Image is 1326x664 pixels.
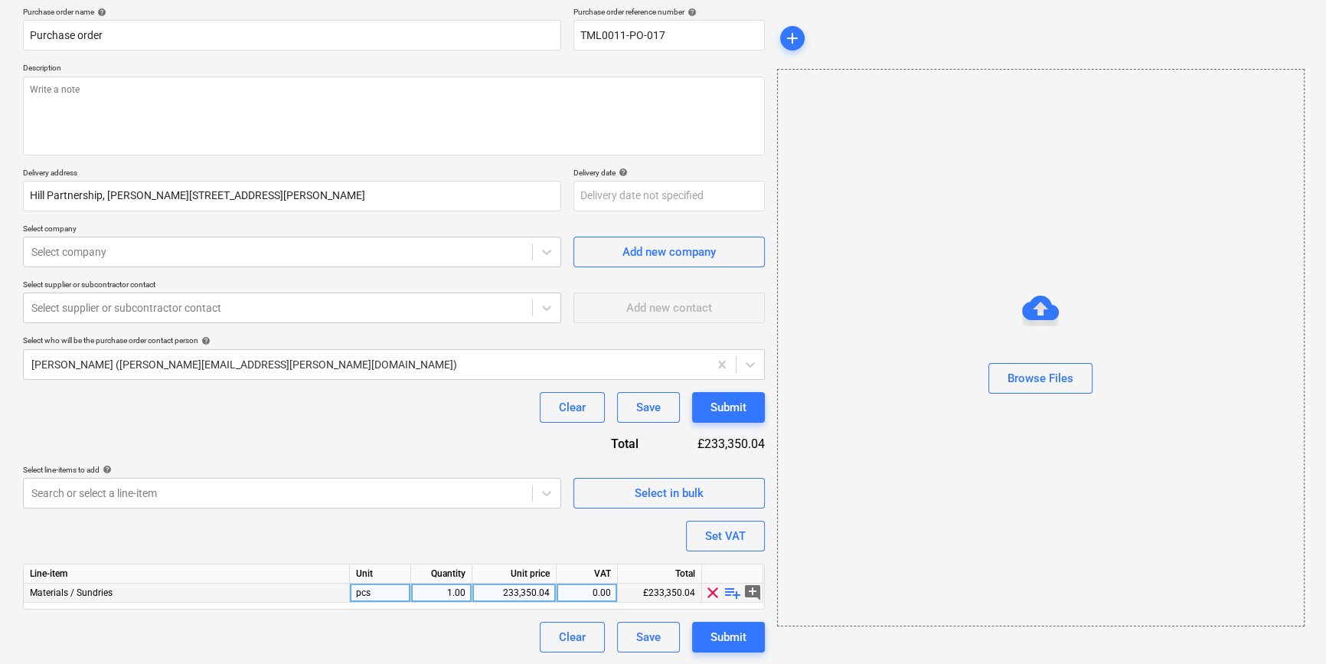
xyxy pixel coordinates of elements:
[573,168,765,178] div: Delivery date
[100,465,112,474] span: help
[1249,590,1326,664] iframe: Chat Widget
[94,8,106,17] span: help
[616,168,628,177] span: help
[617,622,680,653] button: Save
[559,397,586,417] div: Clear
[472,564,557,584] div: Unit price
[636,397,661,417] div: Save
[710,397,746,417] div: Submit
[563,584,611,603] div: 0.00
[350,584,411,603] div: pcs
[635,483,704,503] div: Select in bulk
[743,584,762,602] span: add_comment
[540,392,605,423] button: Clear
[692,622,765,653] button: Submit
[636,627,661,647] div: Save
[723,584,742,602] span: playlist_add
[23,181,561,211] input: Delivery address
[540,622,605,653] button: Clear
[622,242,716,262] div: Add new company
[573,478,765,509] button: Select in bulk
[23,224,561,237] p: Select company
[573,7,765,17] div: Purchase order reference number
[478,584,550,603] div: 233,350.04
[23,465,561,475] div: Select line-items to add
[777,69,1305,626] div: Browse Files
[710,627,746,647] div: Submit
[618,564,702,584] div: Total
[23,20,561,51] input: Document name
[566,435,663,453] div: Total
[30,587,113,598] span: Materials / Sundries
[1008,368,1073,388] div: Browse Files
[704,584,722,602] span: clear
[573,181,765,211] input: Delivery date not specified
[573,237,765,267] button: Add new company
[23,63,765,76] p: Description
[24,564,350,584] div: Line-item
[23,7,561,17] div: Purchase order name
[573,20,765,51] input: Reference number
[557,564,618,584] div: VAT
[783,29,802,47] span: add
[705,526,746,546] div: Set VAT
[350,564,411,584] div: Unit
[198,336,211,345] span: help
[23,168,561,181] p: Delivery address
[23,335,765,345] div: Select who will be the purchase order contact person
[686,521,765,551] button: Set VAT
[411,564,472,584] div: Quantity
[617,392,680,423] button: Save
[988,363,1092,394] button: Browse Files
[618,584,702,603] div: £233,350.04
[417,584,465,603] div: 1.00
[684,8,697,17] span: help
[692,392,765,423] button: Submit
[23,280,561,293] p: Select supplier or subcontractor contact
[559,627,586,647] div: Clear
[663,435,765,453] div: £233,350.04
